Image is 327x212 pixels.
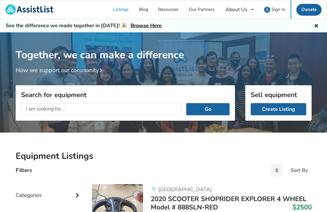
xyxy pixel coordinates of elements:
a: Create Listing [251,103,306,115]
div: About Us [225,7,247,12]
span: 2020 SCOOTER SHOPRIDER EXPLORER 4 WHEEL Model # 888SLN-RED [151,194,307,212]
h1: Together, we can make a difference [16,32,312,61]
a: Donate [296,4,322,16]
a: Our Partners [184,0,220,19]
a: Listings [108,0,134,19]
a: How we support our community [16,66,105,74]
img: user icon [264,7,270,13]
a: Blog [134,0,153,19]
div: Categories [16,179,82,202]
h4: Filters [16,167,32,174]
h3: $2500 [293,203,312,211]
span: Sign In [271,6,285,12]
a: user icon Sign In [259,0,291,19]
div: Sort By [291,168,308,173]
a: Resources [153,0,184,19]
h3: Search for equipment [21,91,230,99]
input: I am looking for... [21,103,181,115]
button: Go [186,103,229,115]
img: assistlist-logo [5,4,53,15]
h2: Equipment Listings [16,151,312,162]
span: [GEOGRAPHIC_DATA] [158,186,212,193]
h3: Sell equipment [251,91,306,99]
a: Browse Here [131,22,162,29]
h5: See the difference we made together in [DATE]! 🎉 [6,22,162,29]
